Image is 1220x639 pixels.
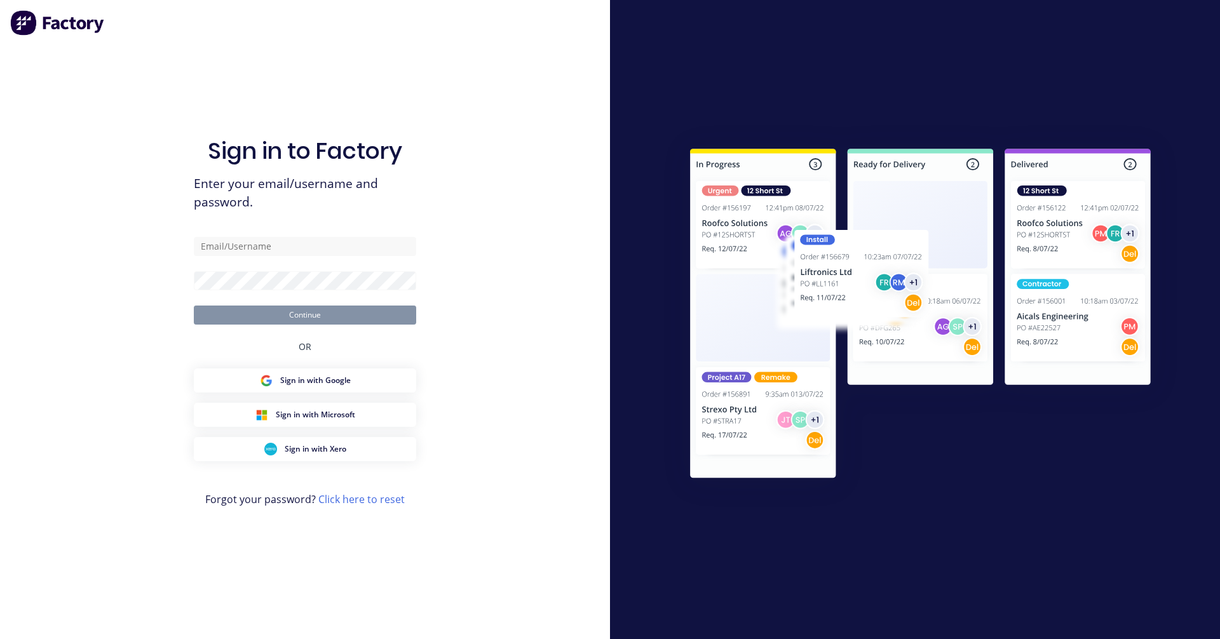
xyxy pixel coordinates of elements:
[205,492,405,507] span: Forgot your password?
[264,443,277,455] img: Xero Sign in
[280,375,351,386] span: Sign in with Google
[299,325,311,368] div: OR
[276,409,355,420] span: Sign in with Microsoft
[255,408,268,421] img: Microsoft Sign in
[10,10,105,36] img: Factory
[194,306,416,325] button: Continue
[194,175,416,212] span: Enter your email/username and password.
[194,237,416,256] input: Email/Username
[662,123,1179,508] img: Sign in
[194,368,416,393] button: Google Sign inSign in with Google
[194,437,416,461] button: Xero Sign inSign in with Xero
[260,374,273,387] img: Google Sign in
[208,137,402,165] h1: Sign in to Factory
[285,443,346,455] span: Sign in with Xero
[318,492,405,506] a: Click here to reset
[194,403,416,427] button: Microsoft Sign inSign in with Microsoft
